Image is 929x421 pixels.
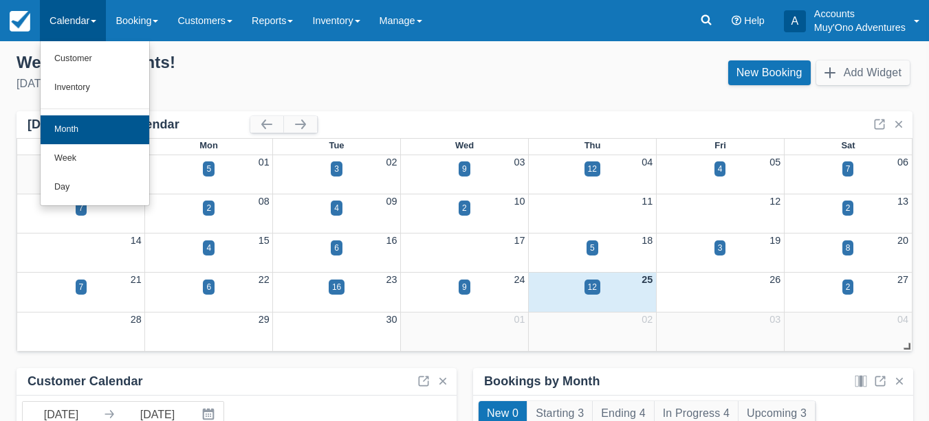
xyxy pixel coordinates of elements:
a: 05 [769,157,780,168]
span: Mon [199,140,218,150]
a: 26 [769,274,780,285]
span: Fri [714,140,726,150]
a: 20 [897,235,908,246]
a: 30 [386,314,397,325]
div: 6 [206,281,211,293]
a: 04 [897,314,908,325]
a: 15 [259,235,270,246]
a: Inventory [41,73,149,102]
div: [DATE] [17,76,454,92]
img: checkfront-main-nav-mini-logo.png [10,11,30,32]
p: Muy'Ono Adventures [814,21,906,34]
div: 7 [79,202,84,214]
a: 24 [514,274,525,285]
a: Day [41,173,149,202]
a: 08 [259,196,270,207]
a: 03 [514,157,525,168]
div: 5 [590,242,595,254]
p: Accounts [814,7,906,21]
div: 3 [334,163,339,175]
a: 27 [897,274,908,285]
div: 12 [588,163,597,175]
div: 6 [334,242,339,254]
span: Thu [584,140,601,150]
div: 8 [846,242,851,254]
a: 18 [642,235,653,246]
a: 19 [769,235,780,246]
a: 29 [259,314,270,325]
div: 9 [462,281,467,293]
a: 03 [769,314,780,325]
div: 7 [846,163,851,175]
div: [DATE] Booking Calendar [28,117,250,133]
a: 14 [131,235,142,246]
a: 12 [769,196,780,207]
div: Customer Calendar [28,374,143,389]
div: 2 [846,202,851,214]
a: 07 [131,196,142,207]
div: 4 [718,163,723,175]
a: 11 [642,196,653,207]
span: Wed [455,140,474,150]
a: Customer [41,45,149,73]
div: Welcome , Accounts ! [17,52,454,73]
span: Tue [329,140,344,150]
a: 02 [642,314,653,325]
div: 16 [332,281,341,293]
a: 22 [259,274,270,285]
div: 4 [206,242,211,254]
div: 12 [588,281,597,293]
a: 02 [386,157,397,168]
div: 2 [206,202,211,214]
a: 25 [642,274,653,285]
a: 16 [386,235,397,246]
span: Help [744,15,765,26]
i: Help [732,16,741,25]
a: New Booking [728,60,811,85]
a: 23 [386,274,397,285]
div: 4 [334,202,339,214]
button: Add Widget [816,60,910,85]
div: 5 [206,163,211,175]
div: 7 [79,281,84,293]
a: Month [41,115,149,144]
a: 04 [642,157,653,168]
div: Bookings by Month [484,374,600,389]
span: Sat [841,140,855,150]
ul: Calendar [40,41,150,206]
div: 9 [462,163,467,175]
a: 09 [386,196,397,207]
a: 06 [897,157,908,168]
a: 13 [897,196,908,207]
a: 01 [514,314,525,325]
div: 3 [718,242,723,254]
a: 21 [131,274,142,285]
a: 28 [131,314,142,325]
div: A [784,10,806,32]
a: 01 [259,157,270,168]
div: 2 [846,281,851,293]
a: 17 [514,235,525,246]
a: Week [41,144,149,173]
div: 2 [462,202,467,214]
a: 10 [514,196,525,207]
